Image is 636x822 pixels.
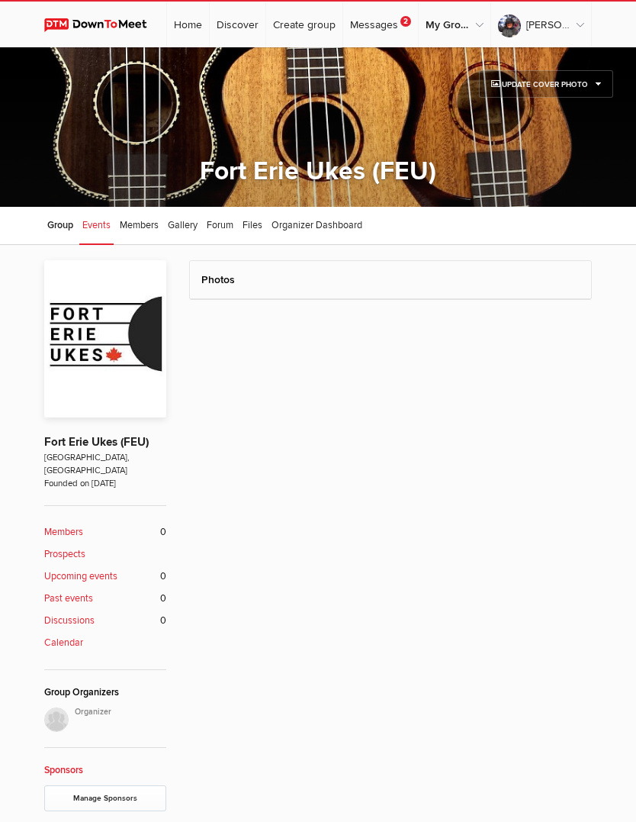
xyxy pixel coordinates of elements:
span: Gallery [168,219,198,231]
span: Events [82,219,111,231]
span: 0 [160,569,166,584]
b: Upcoming events [44,569,117,584]
b: Discussions [44,614,95,628]
a: Forum [204,207,236,245]
span: 0 [160,525,166,540]
img: DownToMeet [44,18,161,32]
span: Founded on [DATE] [44,477,166,490]
a: Organizer Dashboard [268,207,365,245]
a: Gallery [165,207,201,245]
a: Update Cover Photo [479,70,613,98]
span: 0 [160,592,166,606]
span: Files [243,219,262,231]
a: Home [167,2,209,47]
a: Files [239,207,265,245]
a: Discover [210,2,265,47]
a: My Groups [419,2,490,47]
a: [PERSON_NAME] [491,2,591,47]
a: Organizer [44,708,166,732]
a: Sponsors [44,764,83,776]
a: Messages2 [343,2,418,47]
a: Members 0 [44,525,166,540]
span: Organizer Dashboard [271,219,362,231]
i: Organizer [75,706,166,718]
a: Discussions 0 [44,614,166,628]
a: Events [79,207,114,245]
a: Photos [201,273,235,286]
a: Group [44,207,76,245]
span: 2 [400,16,411,27]
a: Past events 0 [44,592,166,606]
a: Fort Erie Ukes (FEU) [200,156,436,187]
a: Members [117,207,162,245]
span: Members [120,219,159,231]
b: Past events [44,592,93,606]
b: Calendar [44,636,83,650]
a: Create group [266,2,342,47]
a: Calendar [44,636,166,650]
img: Fort Erie Ukes (FEU) [44,260,166,417]
a: Prospects [44,547,166,562]
b: Members [44,525,83,540]
div: Group Organizers [44,685,166,700]
a: Upcoming events 0 [44,569,166,584]
a: Fort Erie Ukes (FEU) [44,435,149,450]
b: Prospects [44,547,85,562]
span: Group [47,219,73,231]
a: Manage Sponsors [44,785,166,811]
img: null [44,708,69,732]
span: 0 [160,614,166,628]
span: Forum [207,219,233,231]
span: [GEOGRAPHIC_DATA], [GEOGRAPHIC_DATA] [44,451,166,477]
